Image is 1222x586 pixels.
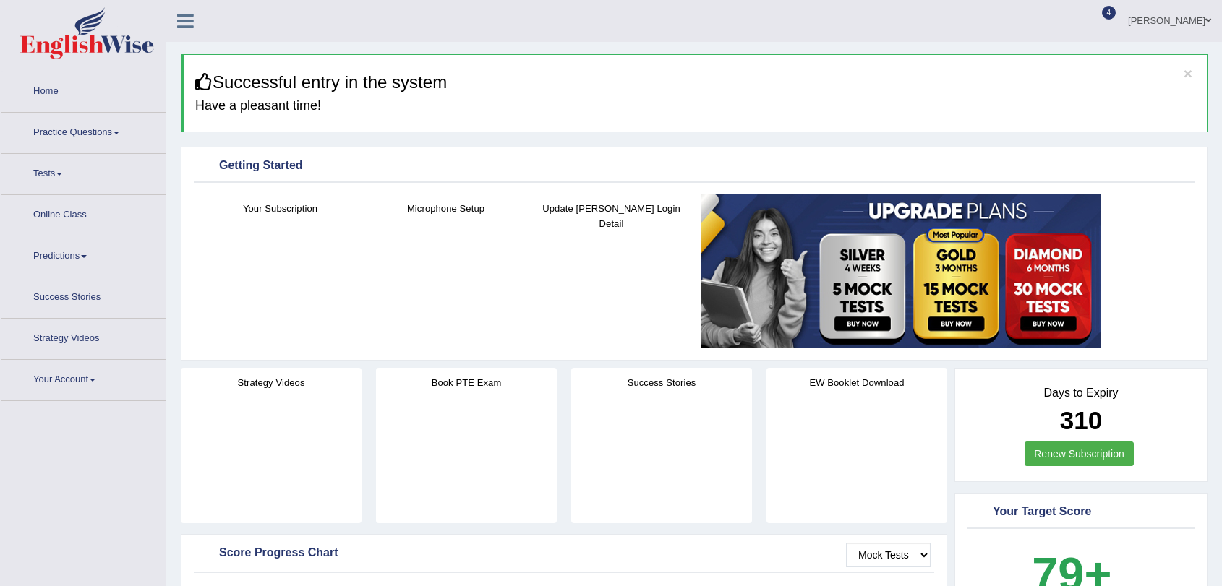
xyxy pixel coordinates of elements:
[1,113,166,149] a: Practice Questions
[536,201,687,231] h4: Update [PERSON_NAME] Login Detail
[370,201,521,216] h4: Microphone Setup
[1060,406,1102,434] b: 310
[1,360,166,396] a: Your Account
[1025,441,1134,466] a: Renew Subscription
[971,501,1191,523] div: Your Target Score
[701,194,1101,348] img: small5.jpg
[181,375,362,390] h4: Strategy Videos
[1,72,166,108] a: Home
[766,375,947,390] h4: EW Booklet Download
[971,387,1191,400] h4: Days to Expiry
[1,319,166,355] a: Strategy Videos
[197,543,931,564] div: Score Progress Chart
[197,155,1191,177] div: Getting Started
[571,375,752,390] h4: Success Stories
[1,195,166,231] a: Online Class
[1102,6,1116,20] span: 4
[195,99,1196,113] h4: Have a pleasant time!
[195,73,1196,92] h3: Successful entry in the system
[205,201,356,216] h4: Your Subscription
[1,154,166,190] a: Tests
[1,277,166,314] a: Success Stories
[1184,66,1192,81] button: ×
[376,375,557,390] h4: Book PTE Exam
[1,236,166,272] a: Predictions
